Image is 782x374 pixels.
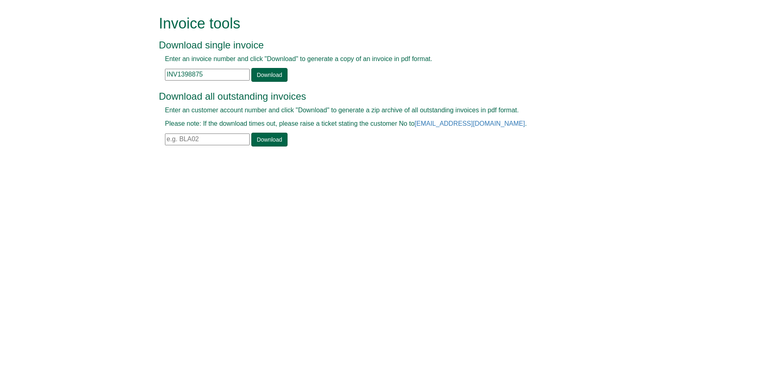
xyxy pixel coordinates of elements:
p: Enter an invoice number and click "Download" to generate a copy of an invoice in pdf format. [165,55,599,64]
p: Enter an customer account number and click "Download" to generate a zip archive of all outstandin... [165,106,599,115]
h3: Download single invoice [159,40,605,50]
input: e.g. INV1234 [165,69,250,81]
a: [EMAIL_ADDRESS][DOMAIN_NAME] [415,120,525,127]
p: Please note: If the download times out, please raise a ticket stating the customer No to . [165,119,599,129]
a: Download [251,68,287,82]
h1: Invoice tools [159,15,605,32]
a: Download [251,133,287,147]
h3: Download all outstanding invoices [159,91,605,102]
input: e.g. BLA02 [165,133,250,145]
